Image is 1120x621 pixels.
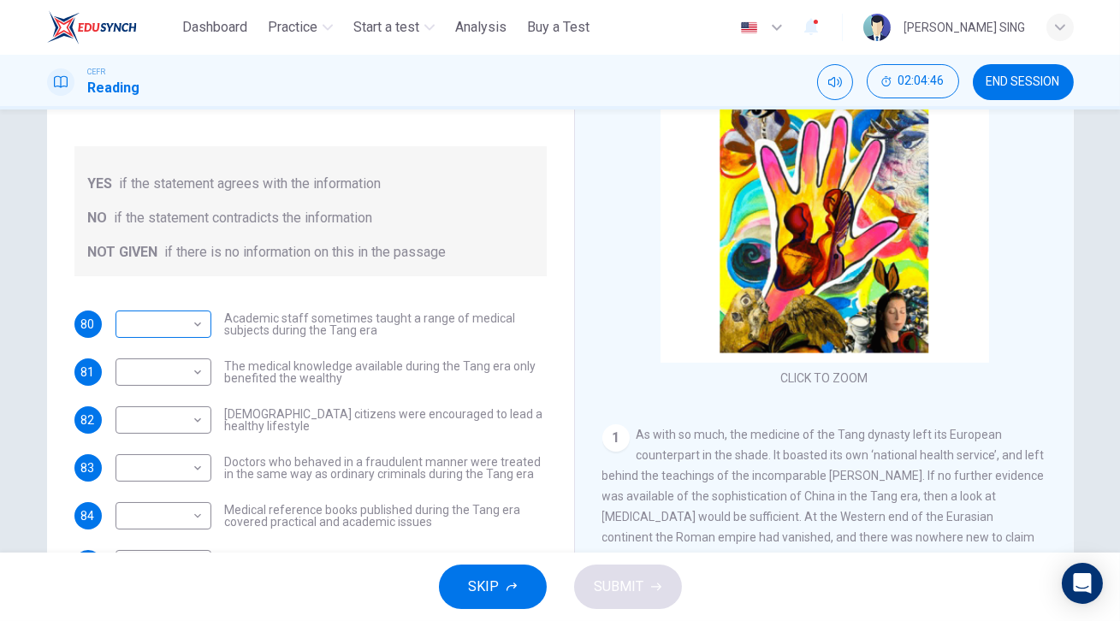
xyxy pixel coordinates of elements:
span: 81 [81,366,95,378]
button: Buy a Test [520,12,596,43]
span: if the statement agrees with the information [120,174,382,194]
span: [DEMOGRAPHIC_DATA] citizens were encouraged to lead a healthy lifestyle [225,408,547,432]
span: NO [88,208,108,228]
div: [PERSON_NAME] SING [904,17,1026,38]
span: Buy a Test [527,17,590,38]
button: Start a test [347,12,441,43]
img: ELTC logo [47,10,137,44]
span: if there is no information on this in the passage [165,242,447,263]
span: 80 [81,318,95,330]
a: ELTC logo [47,10,176,44]
span: 02:04:46 [898,74,945,88]
img: en [738,21,760,34]
button: Analysis [448,12,513,43]
div: Mute [817,64,853,100]
button: END SESSION [973,64,1074,100]
span: Analysis [455,17,507,38]
span: CEFR [88,66,106,78]
span: The medical knowledge available during the Tang era only benefited the wealthy [225,360,547,384]
span: Start a test [353,17,419,38]
span: Practice [268,17,317,38]
span: 82 [81,414,95,426]
span: Doctors who behaved in a fraudulent manner were treated in the same way as ordinary criminals dur... [225,456,547,480]
span: YES [88,174,113,194]
span: Academic staff sometimes taught a range of medical subjects during the Tang era [225,312,547,336]
button: 02:04:46 [867,64,959,98]
span: END SESSION [987,75,1060,89]
h1: Reading [88,78,140,98]
span: NOT GIVEN [88,242,158,263]
div: Open Intercom Messenger [1062,563,1103,604]
button: SKIP [439,565,547,609]
span: 83 [81,462,95,474]
img: Profile picture [863,14,891,41]
span: Dashboard [182,17,247,38]
div: 1 [602,424,630,452]
div: Hide [867,64,959,100]
button: Dashboard [175,12,254,43]
span: SKIP [469,575,500,599]
span: Medical reference books published during the Tang era covered practical and academic issues [225,504,547,528]
span: 84 [81,510,95,522]
button: Practice [261,12,340,43]
span: if the statement contradicts the information [115,208,373,228]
